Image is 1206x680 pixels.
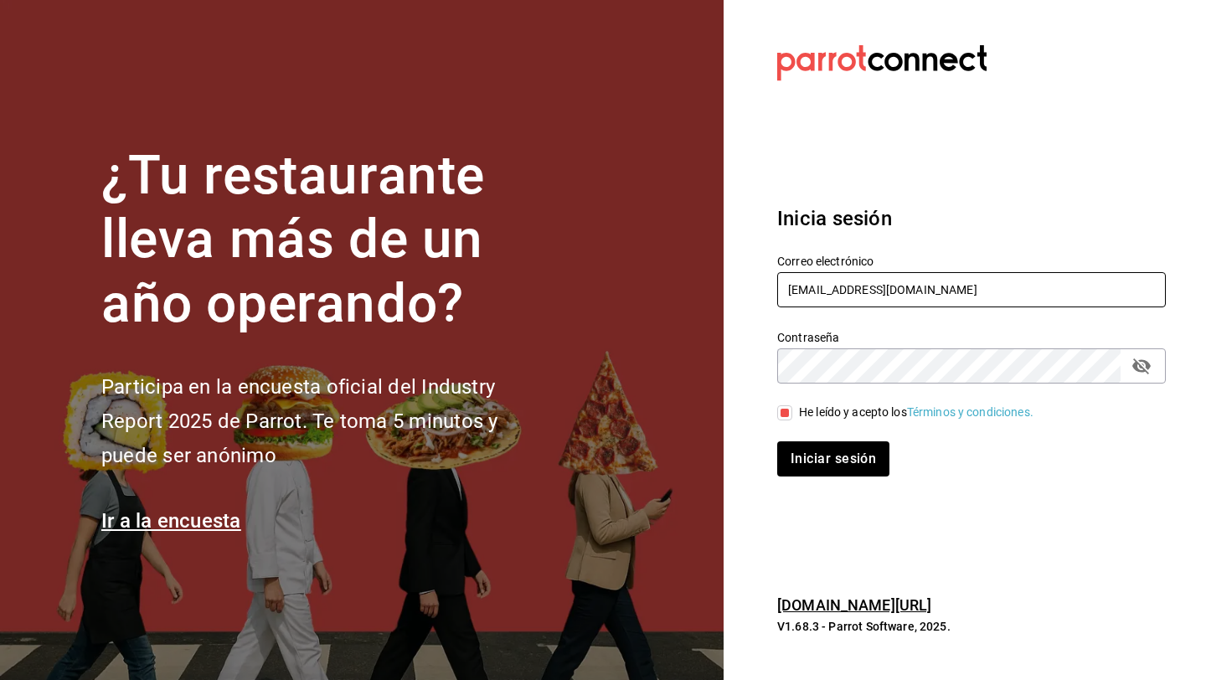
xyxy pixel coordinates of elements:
input: Ingresa tu correo electrónico [777,272,1166,307]
div: He leído y acepto los [799,404,1033,421]
a: [DOMAIN_NAME][URL] [777,596,931,614]
label: Contraseña [777,331,1166,343]
a: Ir a la encuesta [101,509,241,533]
h3: Inicia sesión [777,203,1166,234]
a: Términos y condiciones. [907,405,1033,419]
h1: ¿Tu restaurante lleva más de un año operando? [101,144,554,337]
button: Iniciar sesión [777,441,889,477]
p: V1.68.3 - Parrot Software, 2025. [777,618,1166,635]
button: passwordField [1127,352,1156,380]
label: Correo electrónico [777,255,1166,266]
h2: Participa en la encuesta oficial del Industry Report 2025 de Parrot. Te toma 5 minutos y puede se... [101,370,554,472]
